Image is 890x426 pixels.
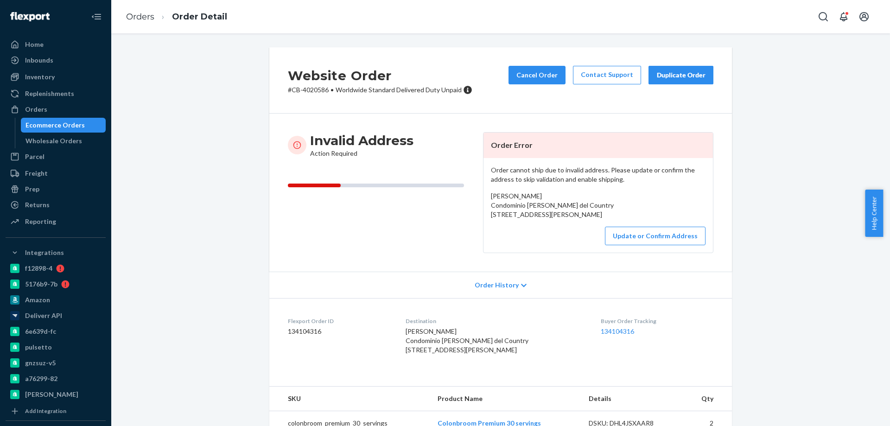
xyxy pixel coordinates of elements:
div: Inbounds [25,56,53,65]
button: Update or Confirm Address [605,227,706,245]
a: [PERSON_NAME] [6,387,106,402]
div: Action Required [310,132,413,158]
header: Order Error [483,133,713,158]
div: Returns [25,200,50,210]
button: Open account menu [855,7,873,26]
div: Deliverr API [25,311,62,320]
p: Order cannot ship due to invalid address. Please update or confirm the address to skip validation... [491,165,706,184]
div: Prep [25,184,39,194]
a: Amazon [6,292,106,307]
a: Contact Support [573,66,641,84]
div: Amazon [25,295,50,305]
h2: Website Order [288,66,472,85]
h3: Invalid Address [310,132,413,149]
dt: Destination [406,317,585,325]
a: Ecommerce Orders [21,118,106,133]
div: 5176b9-7b [25,280,57,289]
a: Add Integration [6,406,106,417]
a: 5176b9-7b [6,277,106,292]
a: Replenishments [6,86,106,101]
a: 134104316 [601,327,634,335]
div: Home [25,40,44,49]
div: Inventory [25,72,55,82]
div: Duplicate Order [656,70,706,80]
a: a76299-82 [6,371,106,386]
a: pulsetto [6,340,106,355]
button: Integrations [6,245,106,260]
dt: Buyer Order Tracking [601,317,713,325]
th: Details [581,387,683,411]
a: Parcel [6,149,106,164]
div: Replenishments [25,89,74,98]
a: f12898-4 [6,261,106,276]
a: Orders [6,102,106,117]
a: Returns [6,197,106,212]
a: Order Detail [172,12,227,22]
div: f12898-4 [25,264,52,273]
div: Parcel [25,152,44,161]
span: [PERSON_NAME] Condominio [PERSON_NAME] del Country [STREET_ADDRESS][PERSON_NAME] [406,327,528,354]
div: Wholesale Orders [25,136,82,146]
div: 6e639d-fc [25,327,56,336]
div: [PERSON_NAME] [25,390,78,399]
a: 6e639d-fc [6,324,106,339]
a: Deliverr API [6,308,106,323]
a: Prep [6,182,106,197]
span: Order History [475,280,519,290]
a: Home [6,37,106,52]
div: pulsetto [25,343,52,352]
button: Open notifications [834,7,853,26]
ol: breadcrumbs [119,3,235,31]
a: Wholesale Orders [21,134,106,148]
button: Help Center [865,190,883,237]
a: Orders [126,12,154,22]
div: Ecommerce Orders [25,121,85,130]
dt: Flexport Order ID [288,317,391,325]
div: Reporting [25,217,56,226]
img: Flexport logo [10,12,50,21]
div: Add Integration [25,407,66,415]
span: [PERSON_NAME] Condominio [PERSON_NAME] del Country [STREET_ADDRESS][PERSON_NAME] [491,192,614,218]
p: # CB-4020586 [288,85,472,95]
button: Close Navigation [87,7,106,26]
a: Freight [6,166,106,181]
th: Product Name [430,387,581,411]
span: Worldwide Standard Delivered Duty Unpaid [336,86,462,94]
a: Inventory [6,70,106,84]
div: Orders [25,105,47,114]
button: Duplicate Order [648,66,713,84]
dd: 134104316 [288,327,391,336]
div: gnzsuz-v5 [25,358,56,368]
th: Qty [683,387,732,411]
span: • [331,86,334,94]
a: Reporting [6,214,106,229]
th: SKU [269,387,430,411]
a: gnzsuz-v5 [6,356,106,370]
div: Integrations [25,248,64,257]
div: Freight [25,169,48,178]
div: a76299-82 [25,374,57,383]
a: Inbounds [6,53,106,68]
button: Cancel Order [509,66,566,84]
button: Open Search Box [814,7,833,26]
